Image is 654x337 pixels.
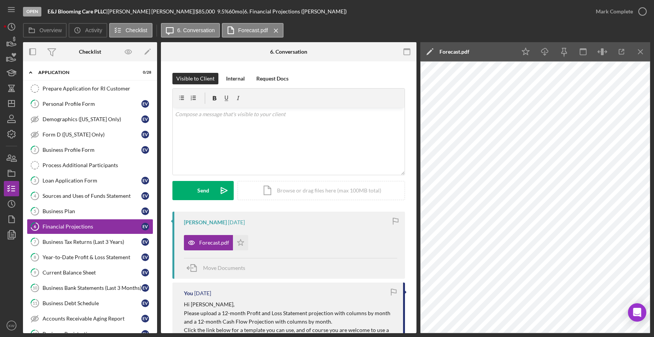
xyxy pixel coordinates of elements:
div: Open Intercom Messenger [628,303,646,322]
div: Prepare Application for RI Customer [43,85,153,92]
div: E V [141,223,149,230]
div: 9.5 % [217,8,229,15]
a: 6Financial ProjectionsEV [27,219,153,234]
text: KW [8,324,15,328]
button: Forecast.pdf [222,23,284,38]
a: Accounts Receivable Aging ReportEV [27,311,153,326]
button: Activity [69,23,107,38]
button: Overview [23,23,67,38]
tspan: 3 [34,178,36,183]
button: Internal [222,73,249,84]
label: Forecast.pdf [238,27,268,33]
div: E V [141,146,149,154]
tspan: 6 [34,224,36,229]
a: 2Business Profile FormEV [27,142,153,158]
b: E&J Blooming Care PLLC [48,8,106,15]
div: You [184,290,193,296]
div: [PERSON_NAME] [184,219,227,225]
div: Business Plan [43,208,141,214]
div: Accounts Receivable Aging Report [43,316,141,322]
p: Please upload a 12-month Profit and Loss Statement projection with columns by month and a 12-mont... [184,309,395,326]
label: Activity [85,27,102,33]
tspan: 2 [34,147,36,152]
div: 6. Conversation [270,49,307,55]
div: Business Bank Statements (Last 3 Months) [43,285,141,291]
div: Year-to-Date Profit & Loss Statement [43,254,141,260]
a: 3Loan Application FormEV [27,173,153,188]
div: Forecast.pdf [439,49,469,55]
div: E V [141,207,149,215]
div: Business Profile Form [43,147,141,153]
tspan: 8 [34,255,36,260]
a: 11Business Debt ScheduleEV [27,296,153,311]
div: E V [141,253,149,261]
a: 8Year-to-Date Profit & Loss StatementEV [27,250,153,265]
tspan: 5 [34,209,36,214]
div: Loan Application Form [43,178,141,184]
div: E V [141,131,149,138]
div: Form D ([US_STATE] Only) [43,132,141,138]
a: Prepare Application for RI Customer [27,81,153,96]
a: 10Business Bank Statements (Last 3 Months)EV [27,280,153,296]
label: Checklist [126,27,148,33]
button: Checklist [109,23,152,38]
div: E V [141,269,149,276]
a: 1Personal Profile FormEV [27,96,153,112]
div: E V [141,299,149,307]
button: Move Documents [184,258,253,278]
tspan: 4 [34,193,36,198]
div: Sources and Uses of Funds Statement [43,193,141,199]
a: Process Additional Participants [27,158,153,173]
tspan: 7 [34,239,36,244]
div: E V [141,238,149,246]
tspan: 10 [33,285,38,290]
div: Mark Complete [596,4,633,19]
a: 5Business PlanEV [27,204,153,219]
div: Send [197,181,209,200]
div: Personal Profile Form [43,101,141,107]
div: E V [141,284,149,292]
time: 2025-09-11 12:13 [228,219,245,225]
p: Hi [PERSON_NAME], [184,300,395,309]
time: 2025-08-26 18:30 [194,290,211,296]
a: 4Sources and Uses of Funds StatementEV [27,188,153,204]
button: 6. Conversation [161,23,220,38]
div: Business Registration [43,331,141,337]
div: 60 mo [229,8,243,15]
div: Business Tax Returns (Last 3 Years) [43,239,141,245]
button: Request Docs [252,73,292,84]
div: Application [38,70,132,75]
div: Business Debt Schedule [43,300,141,306]
div: E V [141,177,149,184]
label: Overview [39,27,62,33]
div: E V [141,315,149,322]
div: Internal [226,73,245,84]
div: Checklist [79,49,101,55]
div: | [48,8,108,15]
div: Financial Projections [43,224,141,230]
span: $85,000 [195,8,215,15]
div: Forecast.pdf [199,240,229,246]
span: Move Documents [203,265,245,271]
button: Forecast.pdf [184,235,248,250]
div: E V [141,115,149,123]
button: Mark Complete [588,4,650,19]
div: Request Docs [256,73,288,84]
tspan: 11 [33,301,37,306]
label: 6. Conversation [177,27,215,33]
div: [PERSON_NAME] [PERSON_NAME] | [108,8,195,15]
a: Form D ([US_STATE] Only)EV [27,127,153,142]
div: Process Additional Participants [43,162,153,168]
button: KW [4,318,19,333]
div: Current Balance Sheet [43,270,141,276]
a: 9Current Balance SheetEV [27,265,153,280]
div: E V [141,100,149,108]
div: Visible to Client [176,73,215,84]
div: E V [141,192,149,200]
div: Open [23,7,41,16]
tspan: 1 [34,101,36,106]
a: 7Business Tax Returns (Last 3 Years)EV [27,234,153,250]
div: Demographics ([US_STATE] Only) [43,116,141,122]
a: Demographics ([US_STATE] Only)EV [27,112,153,127]
tspan: 12 [33,331,37,336]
